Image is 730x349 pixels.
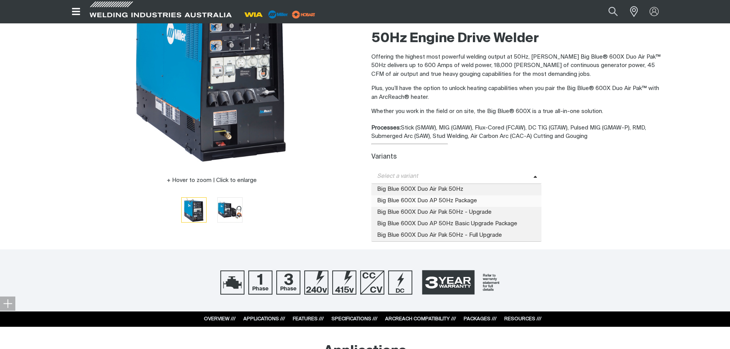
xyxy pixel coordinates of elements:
p: Whether you work in the field or on site, the Big Blue® 600X is a true all-in-one solution. [371,107,666,116]
img: miller [290,9,318,20]
a: PACKAGES /// [464,316,497,321]
a: RESOURCES /// [504,316,541,321]
button: Go to slide 2 [217,197,243,223]
a: APPLICATIONS /// [243,316,285,321]
span: Big Blue 600X Duo AP 50Hz Basic Upgrade Package [371,218,542,230]
img: Big Blue 600X Duo Air Pak 50Hz ArcReach [182,198,206,222]
img: hide socials [3,299,12,308]
span: Big Blue 600X Duo Air Pak 50Hz [371,184,542,195]
img: DC [388,270,412,295]
img: Engine Drive [220,270,244,295]
span: Big Blue 600X Duo Air Pak 50Hz - Upgrade [371,207,542,218]
a: OVERVIEW /// [204,316,236,321]
strong: Processes: [371,125,401,131]
p: Plus, you’ll have the option to unlock heating capabilities when you pair the Big Blue® 600X Duo ... [371,84,666,102]
p: Offering the highest most powerful welding output at 50Hz, [PERSON_NAME] Big Blue® 600X Duo Air P... [371,53,666,79]
img: Big Blue 600X Duo Air Pak 50Hz ArcReach [218,198,242,222]
img: 415V [332,270,356,295]
img: 3 Phase [276,270,300,295]
span: Select a variant [371,172,533,181]
a: miller [290,11,318,17]
button: Go to slide 1 [181,197,207,223]
a: ARCREACH COMPATIBILITY /// [385,316,456,321]
h2: 50Hz Engine Drive Welder [371,30,666,47]
img: 240V [304,270,328,295]
input: Product name or item number... [590,3,626,20]
div: Stick (SMAW), MIG (GMAW), Flux-Cored (FCAW), DC TIG (GTAW), Pulsed MIG (GMAW-P), RMD, Submerged A... [371,124,666,141]
span: Big Blue 600X Duo AP 50Hz Package [371,195,542,207]
button: Search products [600,3,626,20]
button: Hover to zoom | Click to enlarge [162,176,261,185]
img: CC/CV [360,270,384,295]
img: 1 Phase [248,270,272,295]
a: SPECIFICATIONS /// [331,316,377,321]
a: 3 Year Warranty [416,267,510,298]
label: Variants [371,154,397,160]
span: Big Blue 600X Duo Air Pak 50Hz - Full Upgrade [371,230,542,241]
a: FEATURES /// [293,316,324,321]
